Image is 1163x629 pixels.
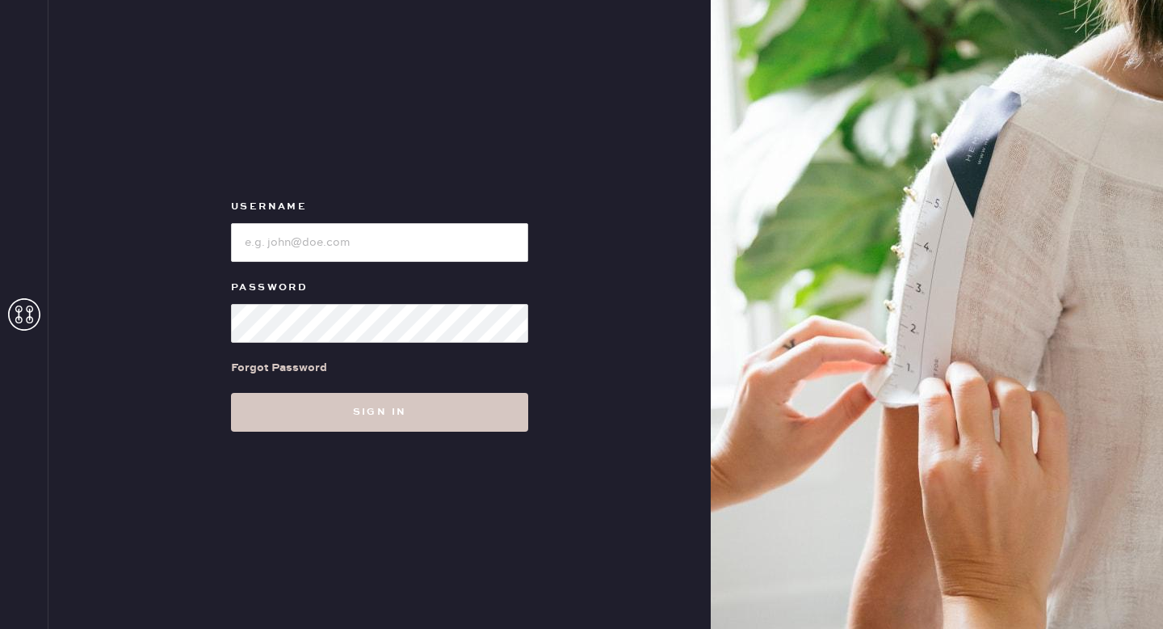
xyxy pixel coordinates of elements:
[231,343,327,393] a: Forgot Password
[231,393,528,432] button: Sign in
[231,223,528,262] input: e.g. john@doe.com
[231,359,327,377] div: Forgot Password
[231,278,528,298] label: Password
[231,197,528,217] label: Username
